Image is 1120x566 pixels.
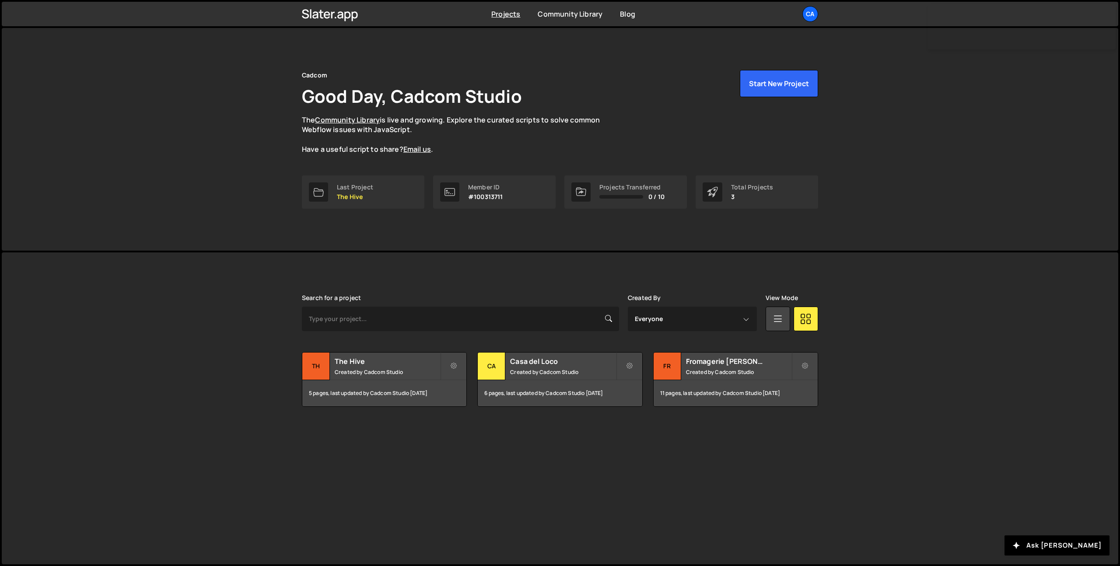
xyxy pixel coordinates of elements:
a: Fr Fromagerie [PERSON_NAME] Created by Cadcom Studio 11 pages, last updated by Cadcom Studio [DATE] [653,352,818,407]
div: Fr [654,353,681,380]
a: Community Library [315,115,380,125]
a: Ca Casa del Loco Created by Cadcom Studio 6 pages, last updated by Cadcom Studio [DATE] [477,352,642,407]
h2: Fromagerie [PERSON_NAME] [686,356,791,366]
a: Community Library [538,9,602,19]
div: 11 pages, last updated by Cadcom Studio [DATE] [654,380,818,406]
div: Ca [478,353,505,380]
h2: The Hive [335,356,440,366]
label: Search for a project [302,294,361,301]
h1: Good Day, Cadcom Studio [302,84,522,108]
div: Projects Transferred [599,184,665,191]
label: Created By [628,294,661,301]
p: 3 [731,193,773,200]
a: Projects [491,9,520,19]
small: Created by Cadcom Studio [510,368,616,376]
a: Ca [802,6,818,22]
a: Last Project The Hive [302,175,424,209]
a: Email us [403,144,431,154]
div: Total Projects [731,184,773,191]
p: The Hive [337,193,373,200]
div: Last Project [337,184,373,191]
a: Blog [620,9,635,19]
button: Ask [PERSON_NAME] [1004,535,1109,556]
span: 0 / 10 [648,193,665,200]
small: Created by Cadcom Studio [686,368,791,376]
div: Th [302,353,330,380]
h2: Casa del Loco [510,356,616,366]
a: Th The Hive Created by Cadcom Studio 5 pages, last updated by Cadcom Studio [DATE] [302,352,467,407]
label: View Mode [766,294,798,301]
p: The is live and growing. Explore the curated scripts to solve common Webflow issues with JavaScri... [302,115,617,154]
input: Type your project... [302,307,619,331]
div: Member ID [468,184,503,191]
small: Created by Cadcom Studio [335,368,440,376]
div: 5 pages, last updated by Cadcom Studio [DATE] [302,380,466,406]
div: 6 pages, last updated by Cadcom Studio [DATE] [478,380,642,406]
p: #100313711 [468,193,503,200]
button: Start New Project [740,70,818,97]
div: Cadcom [302,70,327,80]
